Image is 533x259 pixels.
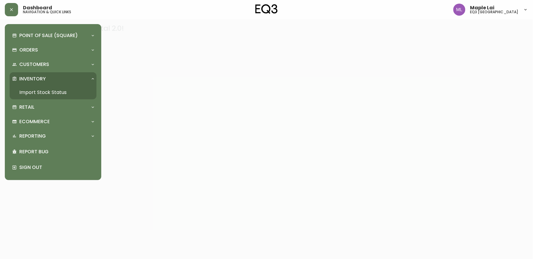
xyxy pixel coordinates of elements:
p: Ecommerce [19,118,50,125]
span: Maple Lai [470,5,495,10]
h5: navigation & quick links [23,10,71,14]
div: Ecommerce [10,115,96,128]
p: Retail [19,104,34,111]
p: Customers [19,61,49,68]
img: logo [255,4,278,14]
p: Report Bug [19,148,94,155]
div: Orders [10,43,96,57]
div: Reporting [10,129,96,143]
a: Import Stock Status [10,86,96,99]
img: 61e28cffcf8cc9f4e300d877dd684943 [453,4,465,16]
div: Customers [10,58,96,71]
p: Point of Sale (Square) [19,32,78,39]
p: Sign Out [19,164,94,171]
h5: eq3 [GEOGRAPHIC_DATA] [470,10,519,14]
div: Report Bug [10,144,96,160]
div: Sign Out [10,160,96,175]
p: Reporting [19,133,46,139]
div: Retail [10,101,96,114]
div: Point of Sale (Square) [10,29,96,42]
p: Inventory [19,76,46,82]
span: Dashboard [23,5,52,10]
div: Inventory [10,72,96,86]
p: Orders [19,47,38,53]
